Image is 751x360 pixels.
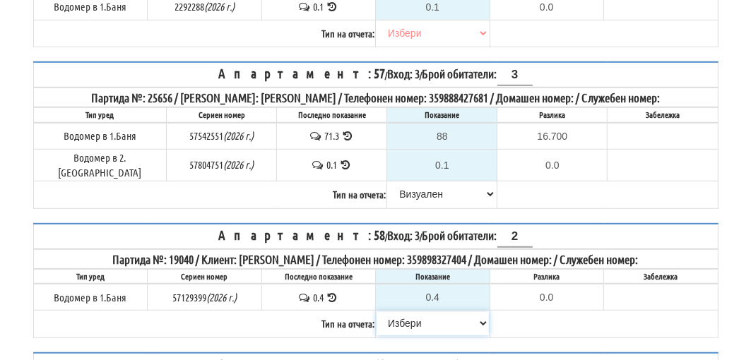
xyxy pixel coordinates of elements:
span: 0.4 [313,291,324,304]
td: Водомер в 1.Баня [33,123,167,150]
span: Брой обитатели: [422,228,533,242]
th: Сериен номер [148,269,262,284]
div: Партида №: 19040 / Клиент: [PERSON_NAME] / Телефонен номер: 359898327404 / Домашен номер: / Служе... [35,251,717,268]
th: Тип уред [33,107,167,122]
th: Разлика [490,269,604,284]
span: 71.3 [324,129,339,142]
td: 57542551 [167,123,277,150]
th: / / [33,62,718,88]
span: 0.1 [326,158,337,171]
td: Водомер в 1.Баня [33,284,148,311]
th: / / [33,224,718,249]
span: История на показанията [341,129,355,142]
span: История на показанията [339,158,353,171]
th: Последно показание [261,269,376,284]
td: Водомер в 2.[GEOGRAPHIC_DATA] [33,149,167,181]
b: Тип на отчета: [333,188,386,200]
div: Партида №: 25656 / [PERSON_NAME]: [PERSON_NAME] / Телефонен номер: 359888427681 / Домашен номер: ... [35,89,717,106]
th: Забележка [608,107,718,122]
span: История на показанията [326,291,339,304]
b: Тип на отчета: [321,317,374,330]
th: Последно показание [277,107,387,122]
th: Сериен номер [167,107,277,122]
span: История на забележките [309,129,324,142]
i: Метрологична годност до 2026г. [206,291,237,304]
td: 57804751 [167,149,277,181]
span: Вход: 3 [388,228,420,242]
th: Показание [376,269,490,284]
span: Апартамент: 57 [219,65,386,81]
th: Показание [387,107,497,122]
th: Разлика [497,107,608,122]
b: Тип на отчета: [321,27,374,40]
span: История на забележките [311,158,326,171]
span: Брой обитатели: [422,66,533,80]
span: Вход: 3 [388,66,420,80]
th: Забележка [604,269,719,284]
i: Метрологична годност до 2026г. [223,158,254,171]
th: Тип уред [33,269,148,284]
i: Метрологична годност до 2026г. [223,129,254,142]
span: История на забележките [297,291,313,304]
td: 57129399 [148,284,262,311]
span: Апартамент: 58 [219,227,386,243]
